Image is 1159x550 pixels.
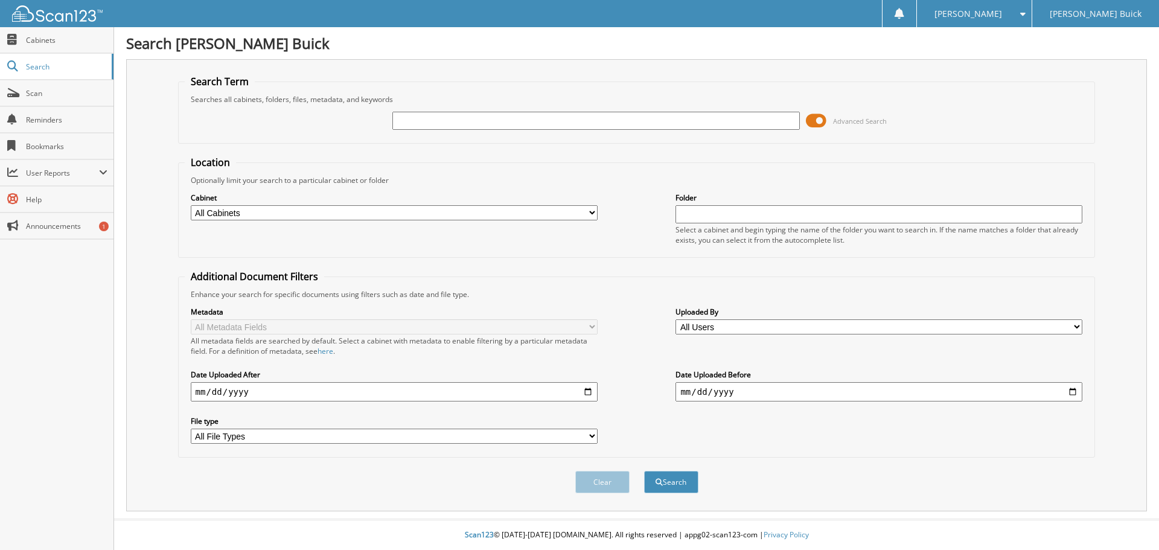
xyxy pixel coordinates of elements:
div: © [DATE]-[DATE] [DOMAIN_NAME]. All rights reserved | appg02-scan123-com | [114,520,1159,550]
button: Clear [575,471,630,493]
span: Advanced Search [833,117,887,126]
div: Searches all cabinets, folders, files, metadata, and keywords [185,94,1089,104]
span: Bookmarks [26,141,107,152]
span: Announcements [26,221,107,231]
span: Reminders [26,115,107,125]
label: Date Uploaded Before [675,369,1082,380]
div: Enhance your search for specific documents using filters such as date and file type. [185,289,1089,299]
div: Optionally limit your search to a particular cabinet or folder [185,175,1089,185]
legend: Search Term [185,75,255,88]
label: Metadata [191,307,598,317]
label: Cabinet [191,193,598,203]
span: [PERSON_NAME] [934,10,1002,18]
legend: Location [185,156,236,169]
h1: Search [PERSON_NAME] Buick [126,33,1147,53]
input: end [675,382,1082,401]
a: Privacy Policy [764,529,809,540]
button: Search [644,471,698,493]
div: 1 [99,222,109,231]
span: Help [26,194,107,205]
div: All metadata fields are searched by default. Select a cabinet with metadata to enable filtering b... [191,336,598,356]
label: Uploaded By [675,307,1082,317]
a: here [318,346,333,356]
div: Select a cabinet and begin typing the name of the folder you want to search in. If the name match... [675,225,1082,245]
span: [PERSON_NAME] Buick [1050,10,1141,18]
label: Date Uploaded After [191,369,598,380]
label: Folder [675,193,1082,203]
img: scan123-logo-white.svg [12,5,103,22]
input: start [191,382,598,401]
span: User Reports [26,168,99,178]
span: Search [26,62,106,72]
legend: Additional Document Filters [185,270,324,283]
label: File type [191,416,598,426]
span: Scan123 [465,529,494,540]
span: Scan [26,88,107,98]
span: Cabinets [26,35,107,45]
